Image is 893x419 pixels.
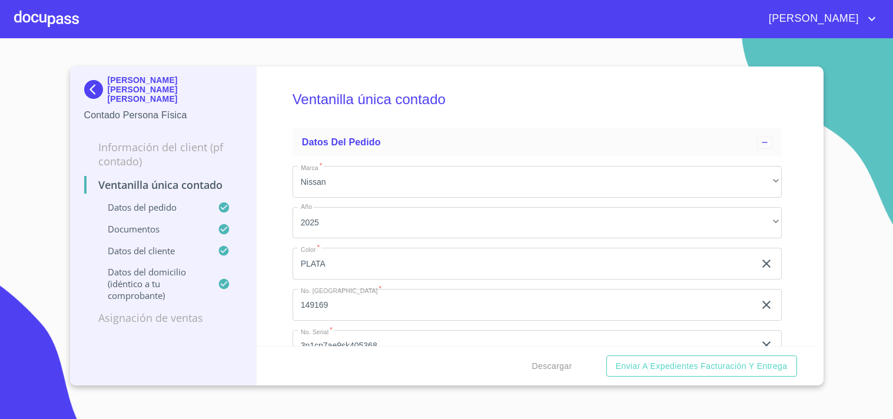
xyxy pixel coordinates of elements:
[606,355,797,377] button: Enviar a Expedientes Facturación y Entrega
[532,359,572,374] span: Descargar
[84,140,243,168] p: Información del Client (PF contado)
[293,166,782,198] div: Nissan
[759,298,774,312] button: clear input
[84,266,218,301] p: Datos del domicilio (idéntico a tu comprobante)
[616,359,788,374] span: Enviar a Expedientes Facturación y Entrega
[84,75,243,108] div: [PERSON_NAME] [PERSON_NAME] [PERSON_NAME]
[84,201,218,213] p: Datos del pedido
[108,75,243,104] p: [PERSON_NAME] [PERSON_NAME] [PERSON_NAME]
[84,311,243,325] p: Asignación de Ventas
[527,355,577,377] button: Descargar
[759,338,774,353] button: clear input
[84,108,243,122] p: Contado Persona Física
[293,207,782,239] div: 2025
[759,257,774,271] button: clear input
[302,137,381,147] span: Datos del pedido
[84,80,108,99] img: Docupass spot blue
[760,9,879,28] button: account of current user
[293,128,782,157] div: Datos del pedido
[293,75,782,124] h5: Ventanilla única contado
[84,178,243,192] p: Ventanilla única contado
[84,223,218,235] p: Documentos
[84,245,218,257] p: Datos del cliente
[760,9,865,28] span: [PERSON_NAME]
